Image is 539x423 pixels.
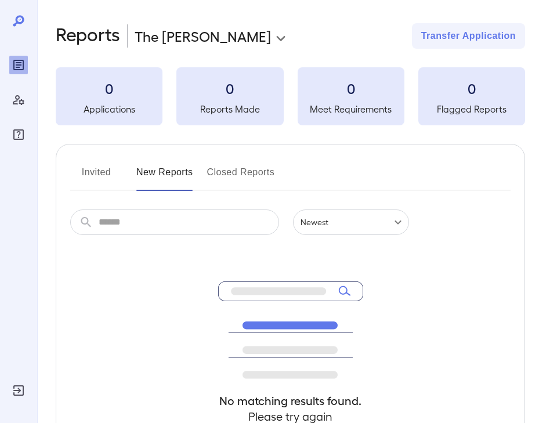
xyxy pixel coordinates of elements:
button: New Reports [136,163,193,191]
h3: 0 [176,79,283,97]
button: Closed Reports [207,163,275,191]
p: The [PERSON_NAME] [135,27,271,45]
button: Transfer Application [412,23,525,49]
div: Newest [293,209,409,235]
summary: 0Applications0Reports Made0Meet Requirements0Flagged Reports [56,67,525,125]
button: Invited [70,163,122,191]
h5: Meet Requirements [298,102,404,116]
h3: 0 [298,79,404,97]
h3: 0 [56,79,162,97]
h3: 0 [418,79,525,97]
h4: No matching results found. [218,393,363,408]
div: Log Out [9,381,28,400]
div: Reports [9,56,28,74]
h5: Applications [56,102,162,116]
h2: Reports [56,23,120,49]
h5: Reports Made [176,102,283,116]
div: FAQ [9,125,28,144]
h5: Flagged Reports [418,102,525,116]
div: Manage Users [9,91,28,109]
